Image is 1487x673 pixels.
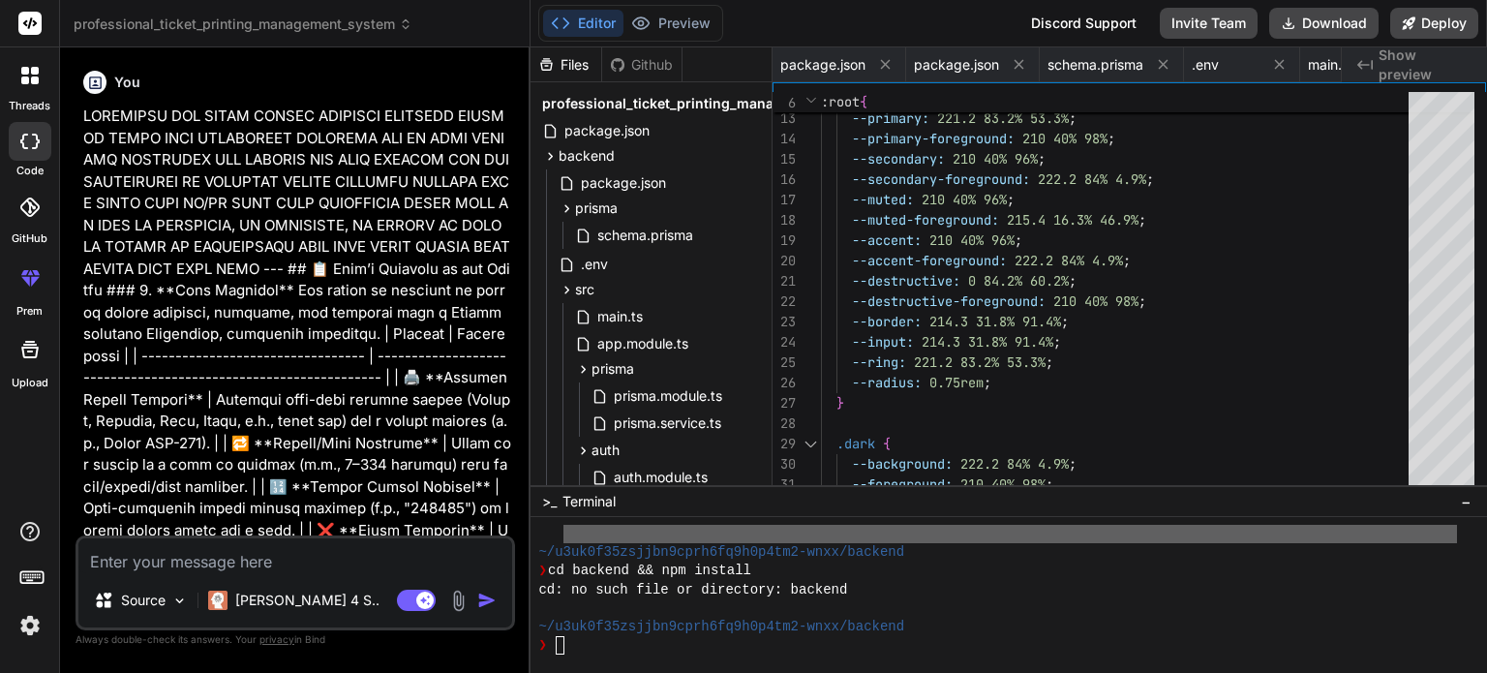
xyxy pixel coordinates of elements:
span: Terminal [562,492,616,511]
span: --accent-foreground: [852,252,1007,269]
p: Always double-check its answers. Your in Bind [76,630,515,649]
span: } [836,394,844,412]
div: 18 [773,210,796,230]
span: 91.4% [1022,313,1061,330]
div: 15 [773,149,796,169]
div: 19 [773,230,796,251]
span: 40% [960,231,984,249]
span: 4.9% [1038,455,1069,473]
span: package.json [780,55,865,75]
button: Invite Team [1160,8,1258,39]
span: professional_ticket_printing_management_system [542,94,879,113]
span: prisma.module.ts [612,384,724,408]
span: 83.2% [984,109,1022,127]
span: 40% [1053,130,1077,147]
span: --accent: [852,231,922,249]
span: professional_ticket_printing_management_system [74,15,412,34]
span: ; [1069,272,1077,290]
label: Upload [12,375,48,391]
span: 98% [1022,475,1046,493]
span: --muted: [852,191,914,208]
img: Claude 4 Sonnet [208,591,228,610]
span: 40% [991,475,1015,493]
span: 83.2% [960,353,999,371]
div: 28 [773,413,796,434]
span: --background: [852,455,953,473]
span: auth [592,441,620,460]
span: 210 [960,475,984,493]
img: settings [14,609,46,642]
span: ; [1007,191,1015,208]
div: 29 [773,434,796,454]
span: ~/u3uk0f35zsjjbn9cprh6fq9h0p4tm2-wnxx/backend [538,543,904,562]
button: Preview [623,10,718,37]
span: 4.9% [1115,170,1146,188]
span: ; [1046,475,1053,493]
span: 91.4% [1015,333,1053,351]
span: 210 [1053,292,1077,310]
span: 96% [1015,150,1038,168]
span: :root [821,93,860,110]
span: app.module.ts [595,332,690,355]
span: 222.2 [1038,170,1077,188]
span: ; [1069,109,1077,127]
span: ; [1046,353,1053,371]
span: ; [1015,231,1022,249]
div: 13 [773,108,796,129]
span: .dark [836,435,875,452]
span: --destructive: [852,272,960,290]
span: 6 [773,93,796,113]
span: 210 [929,231,953,249]
span: 96% [984,191,1007,208]
span: ❯ [538,562,548,580]
span: 210 [953,150,976,168]
span: 221.2 [937,109,976,127]
div: 22 [773,291,796,312]
div: 31 [773,474,796,495]
span: { [860,93,867,110]
span: main.ts [1308,55,1353,75]
span: prisma [575,199,618,218]
img: icon [477,591,497,610]
span: 214.3 [922,333,960,351]
span: 84.2% [984,272,1022,290]
span: .env [1192,55,1219,75]
span: --ring: [852,353,906,371]
div: 25 [773,352,796,373]
span: --destructive-foreground: [852,292,1046,310]
span: ; [1053,333,1061,351]
div: Click to collapse the range. [798,434,823,454]
span: schema.prisma [1047,55,1143,75]
span: --radius: [852,374,922,391]
span: 98% [1084,130,1108,147]
button: Download [1269,8,1379,39]
h6: You [114,73,140,92]
div: 30 [773,454,796,474]
div: 16 [773,169,796,190]
span: 16.3% [1053,211,1092,229]
span: 0.75rem [929,374,984,391]
div: Discord Support [1019,8,1148,39]
span: 215.4 [1007,211,1046,229]
span: 31.8% [976,313,1015,330]
label: threads [9,98,50,114]
span: 222.2 [960,455,999,473]
span: --border: [852,313,922,330]
span: 84% [1084,170,1108,188]
span: --secondary-foreground: [852,170,1030,188]
label: prem [16,303,43,320]
span: 40% [1084,292,1108,310]
span: ; [1069,455,1077,473]
img: Pick Models [171,593,188,609]
span: ; [1146,170,1154,188]
span: ❯ [538,636,548,655]
span: { [883,435,891,452]
span: 84% [1007,455,1030,473]
span: --primary: [852,109,929,127]
div: 20 [773,251,796,271]
button: Editor [543,10,623,37]
span: package.json [579,171,668,195]
div: Github [602,55,682,75]
label: code [16,163,44,179]
span: 31.8% [968,333,1007,351]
